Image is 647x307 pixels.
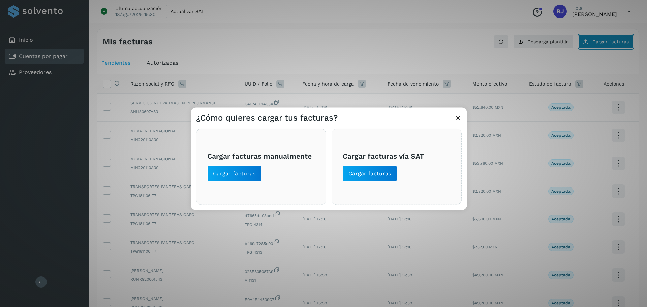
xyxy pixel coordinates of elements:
[207,151,315,160] h3: Cargar facturas manualmente
[196,113,338,123] h3: ¿Cómo quieres cargar tus facturas?
[343,166,397,182] button: Cargar facturas
[343,151,451,160] h3: Cargar facturas vía SAT
[213,170,256,177] span: Cargar facturas
[207,166,261,182] button: Cargar facturas
[348,170,391,177] span: Cargar facturas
